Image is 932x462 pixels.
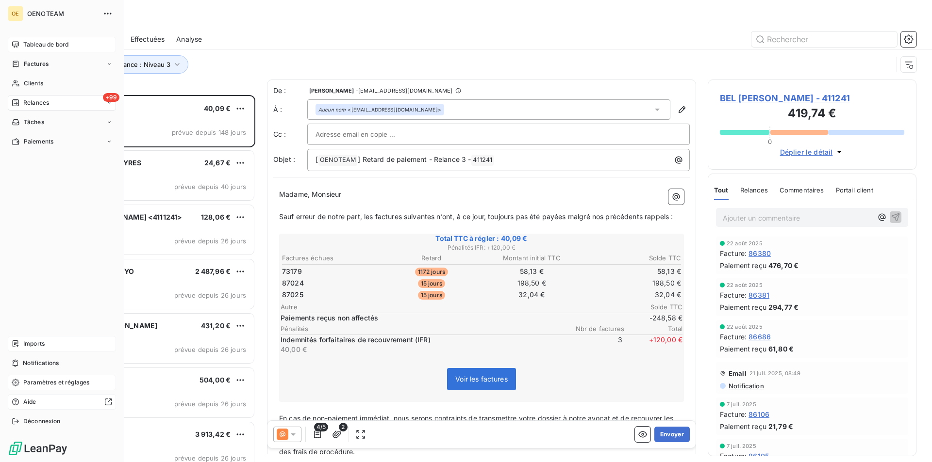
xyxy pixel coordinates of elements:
span: prévue depuis 26 jours [174,291,246,299]
button: Envoyer [654,427,690,442]
span: 86686 [749,332,771,342]
span: 87025 [282,290,303,300]
span: 24,67 € [204,159,231,167]
input: Rechercher [751,32,897,47]
input: Adresse email en copie ... [316,127,420,142]
span: 86106 [749,409,769,419]
span: OENOTEAM [27,10,97,17]
div: <[EMAIL_ADDRESS][DOMAIN_NAME]> [318,106,441,113]
td: 58,13 € [482,266,582,277]
span: 128,06 € [201,213,231,221]
span: Tâches [24,118,44,127]
span: Clients [24,79,43,88]
span: - [EMAIL_ADDRESS][DOMAIN_NAME] [356,88,452,94]
span: Niveau de relance : Niveau 3 [83,61,170,68]
span: Email [729,369,747,377]
span: 504,00 € [200,376,231,384]
span: Commentaires [780,186,824,194]
span: 73179 [282,267,302,276]
span: [PERSON_NAME] [309,88,354,94]
span: Objet : [273,155,295,163]
span: 2 [339,423,348,431]
span: Nbr de factures [566,325,624,333]
span: + 120,00 € [624,335,682,354]
span: prévue depuis 26 jours [174,237,246,245]
td: 32,04 € [482,289,582,300]
span: prévue depuis 26 jours [174,454,246,462]
span: 21,79 € [768,421,793,431]
span: 15 jours [418,291,445,300]
span: 7 juil. 2025 [727,443,756,449]
label: Cc : [273,129,307,139]
span: 294,77 € [768,302,799,312]
span: Total [624,325,682,333]
span: Analyse [176,34,202,44]
td: 58,13 € [582,266,682,277]
th: Montant initial TTC [482,253,582,263]
th: Factures échues [282,253,381,263]
span: Facture : [720,332,747,342]
th: Solde TTC [582,253,682,263]
span: Déplier le détail [780,147,833,157]
span: Facture : [720,409,747,419]
span: Notification [728,382,764,390]
span: Solde TTC [624,303,682,311]
span: 40,09 € [204,104,231,112]
span: Autre [281,303,624,311]
span: Aide [23,398,36,406]
span: Paiement reçu [720,421,766,431]
span: Paiement reçu [720,302,766,312]
td: 32,04 € [582,289,682,300]
span: 411241 [471,155,494,166]
span: Effectuées [131,34,165,44]
span: 431,20 € [201,321,231,330]
span: Sauf erreur de notre part, les factures suivantes n’ont, à ce jour, toujours pas été payées malgr... [279,212,673,221]
span: prévue depuis 148 jours [172,128,246,136]
span: 61,80 € [768,344,794,354]
span: 87024 [282,278,304,288]
span: [ [316,155,318,163]
span: Facture : [720,248,747,258]
span: 3 913,42 € [195,430,231,438]
span: Tout [714,186,729,194]
span: Paiements reçus non affectés [281,313,622,323]
span: 2 487,96 € [195,267,231,275]
span: prévue depuis 26 jours [174,346,246,353]
span: -248,58 € [624,313,682,323]
span: Pénalités IFR : + 120,00 € [281,243,682,252]
h3: 419,74 € [720,105,904,124]
span: Pénalités [281,325,566,333]
div: grid [47,95,255,462]
span: 4/5 [314,423,328,431]
span: 86381 [749,290,769,300]
span: prévue depuis 26 jours [174,400,246,408]
span: Paiement reçu [720,260,766,271]
span: 15 jours [418,279,445,288]
span: Paiements [24,137,53,146]
span: Facture : [720,451,747,461]
span: 21 juil. 2025, 08:49 [749,370,800,376]
p: 40,00 € [281,345,562,354]
span: OENOTEAM [318,155,357,166]
span: 3 [564,335,622,354]
p: Indemnités forfaitaires de recouvrement (IFR) [281,335,562,345]
span: prévue depuis 40 jours [174,183,246,191]
th: Retard [382,253,482,263]
span: BIO X [PERSON_NAME] <4111241> [68,213,182,221]
span: Paiement reçu [720,344,766,354]
td: 198,50 € [482,278,582,288]
span: 86105 [749,451,769,461]
span: 22 août 2025 [727,282,763,288]
span: 86380 [749,248,771,258]
span: +99 [103,93,119,102]
span: Déconnexion [23,417,61,426]
button: Niveau de relance : Niveau 3 [69,55,188,74]
span: 22 août 2025 [727,240,763,246]
span: Imports [23,339,45,348]
iframe: Intercom live chat [899,429,922,452]
span: 22 août 2025 [727,324,763,330]
a: Aide [8,394,116,410]
span: Total TTC à régler : 40,09 € [281,234,682,243]
span: Relances [740,186,768,194]
span: Factures [24,60,49,68]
